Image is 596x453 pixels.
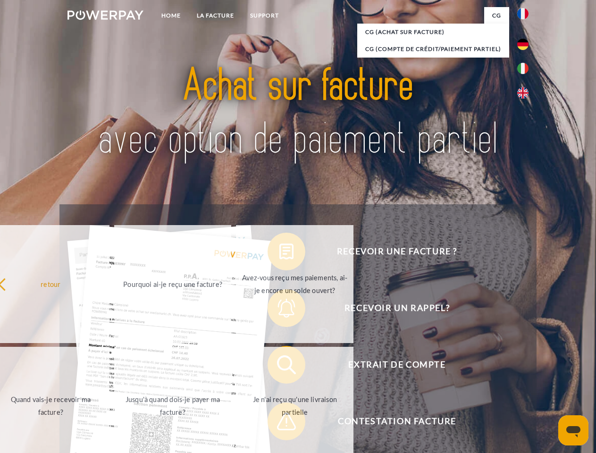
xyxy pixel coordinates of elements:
[90,45,506,181] img: title-powerpay_fr.svg
[268,403,513,440] button: Contestation Facture
[242,271,348,297] div: Avez-vous reçu mes paiements, ai-je encore un solde ouvert?
[189,7,242,24] a: LA FACTURE
[268,233,513,270] button: Recevoir une facture ?
[281,403,512,440] span: Contestation Facture
[268,289,513,327] button: Recevoir un rappel?
[242,393,348,419] div: Je n'ai reçu qu'une livraison partielle
[281,233,512,270] span: Recevoir une facture ?
[120,277,226,290] div: Pourquoi ai-je reçu une facture?
[357,41,509,58] a: CG (Compte de crédit/paiement partiel)
[242,7,287,24] a: Support
[357,24,509,41] a: CG (achat sur facture)
[517,39,529,50] img: de
[236,225,353,343] a: Avez-vous reçu mes paiements, ai-je encore un solde ouvert?
[517,8,529,19] img: fr
[281,346,512,384] span: Extrait de compte
[558,415,588,445] iframe: Bouton de lancement de la fenêtre de messagerie
[153,7,189,24] a: Home
[517,63,529,74] img: it
[281,289,512,327] span: Recevoir un rappel?
[517,87,529,99] img: en
[268,346,513,384] button: Extrait de compte
[120,393,226,419] div: Jusqu'à quand dois-je payer ma facture?
[484,7,509,24] a: CG
[67,10,143,20] img: logo-powerpay-white.svg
